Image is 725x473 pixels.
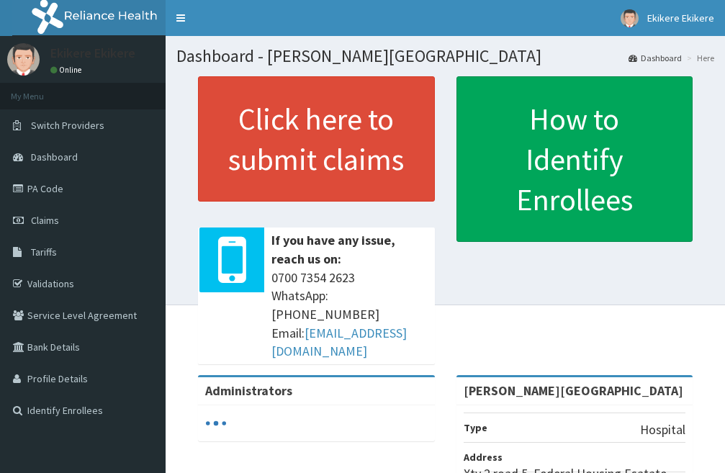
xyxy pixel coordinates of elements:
b: If you have any issue, reach us on: [271,232,395,267]
a: [EMAIL_ADDRESS][DOMAIN_NAME] [271,325,407,360]
b: Administrators [205,382,292,399]
a: How to Identify Enrollees [456,76,693,242]
p: Hospital [640,420,685,439]
h1: Dashboard - [PERSON_NAME][GEOGRAPHIC_DATA] [176,47,714,66]
p: Ekikere Ekikere [50,47,135,60]
span: Dashboard [31,150,78,163]
span: Switch Providers [31,119,104,132]
b: Address [464,451,503,464]
svg: audio-loading [205,413,227,434]
img: User Image [7,43,40,76]
span: Ekikere Ekikere [647,12,714,24]
span: 0700 7354 2623 WhatsApp: [PHONE_NUMBER] Email: [271,269,428,361]
a: Online [50,65,85,75]
a: Click here to submit claims [198,76,435,202]
span: Tariffs [31,245,57,258]
li: Here [683,52,714,64]
span: Claims [31,214,59,227]
a: Dashboard [629,52,682,64]
img: User Image [621,9,639,27]
strong: [PERSON_NAME][GEOGRAPHIC_DATA] [464,382,683,399]
b: Type [464,421,487,434]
